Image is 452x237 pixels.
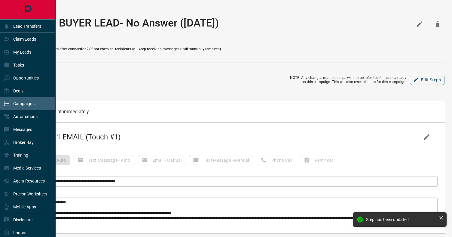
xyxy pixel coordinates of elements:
button: Edit Steps [410,75,445,85]
p: NOTE: Any changes made to steps will not be refelcted for users already on this campaign. This wi... [286,76,406,84]
div: Step has been updated [366,217,436,222]
h1: CONDO BUYER LEAD- No Answer ([DATE]) [20,17,219,29]
span: Remove recipients after connection? (if not checked, recipients will keep receiving messages unti... [29,46,221,52]
h3: Custom Campaign [20,31,445,36]
h2: Day 1 EMAIL (Touch #1) [28,130,121,144]
div: Execute at immediately [28,108,89,115]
